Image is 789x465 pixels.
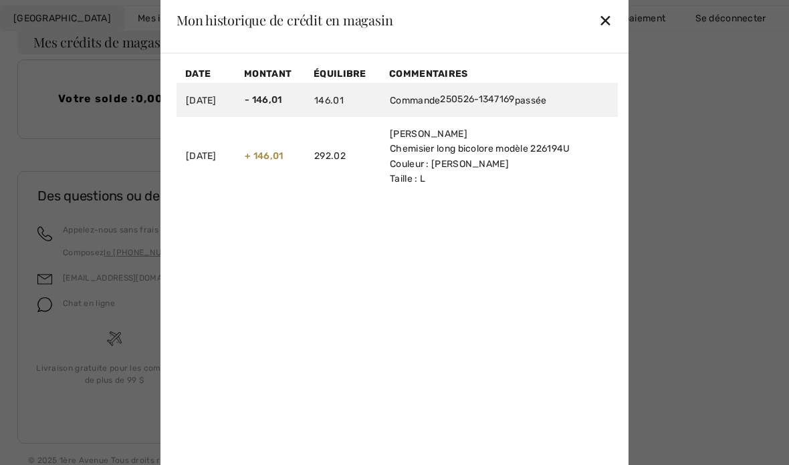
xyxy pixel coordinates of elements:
a: 250526-1347169 [440,94,514,105]
font: Équilibre [314,68,366,80]
font: Montant [244,68,292,80]
font: Date [185,68,211,80]
font: - 146,01 [245,94,281,106]
font: Mon historique de crédit en magasin [177,11,392,29]
font: [DATE] [186,150,217,162]
font: Commentaires [389,68,468,80]
font: 292.02 [314,150,346,162]
font: Couleur : [PERSON_NAME] [390,158,509,169]
font: passée [515,95,547,106]
font: ✕ [598,11,612,31]
font: Chemisier long bicolore modèle 226194U [390,143,570,154]
font: [PERSON_NAME] [390,128,467,140]
font: Taille : L [390,173,425,184]
font: 146.01 [314,95,344,106]
font: [DATE] [186,95,217,106]
font: Commande [390,95,440,106]
font: + 146,01 [245,150,283,162]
